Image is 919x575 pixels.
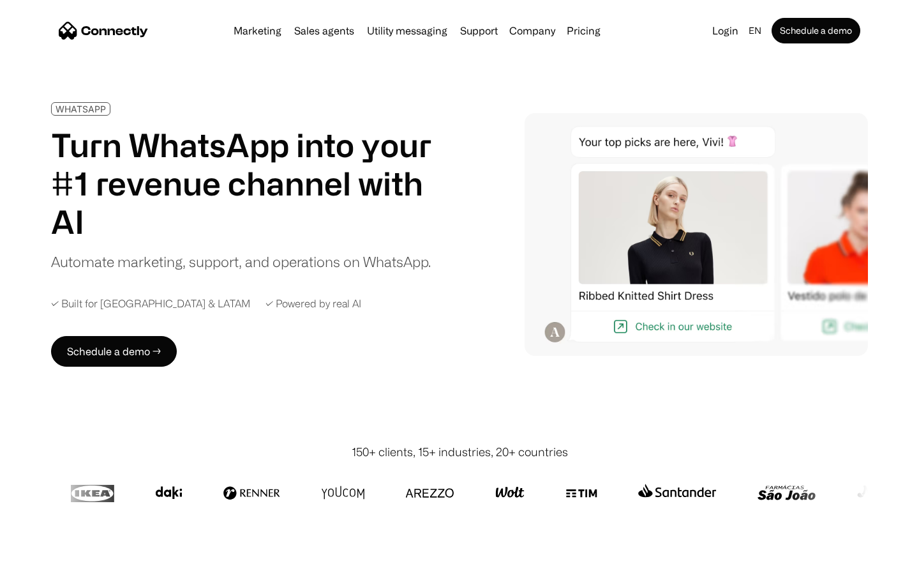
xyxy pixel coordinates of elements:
[51,298,250,310] div: ✓ Built for [GEOGRAPHIC_DATA] & LATAM
[26,553,77,571] ul: Language list
[51,251,431,272] div: Automate marketing, support, and operations on WhatsApp.
[707,22,743,40] a: Login
[509,22,555,40] div: Company
[455,26,503,36] a: Support
[51,126,447,241] h1: Turn WhatsApp into your #1 revenue channel with AI
[228,26,287,36] a: Marketing
[59,21,148,40] a: home
[743,22,769,40] div: en
[13,551,77,571] aside: Language selected: English
[749,22,761,40] div: en
[352,443,568,461] div: 150+ clients, 15+ industries, 20+ countries
[56,104,106,114] div: WHATSAPP
[51,336,177,367] a: Schedule a demo →
[505,22,559,40] div: Company
[562,26,606,36] a: Pricing
[289,26,359,36] a: Sales agents
[265,298,361,310] div: ✓ Powered by real AI
[772,18,860,43] a: Schedule a demo
[362,26,452,36] a: Utility messaging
